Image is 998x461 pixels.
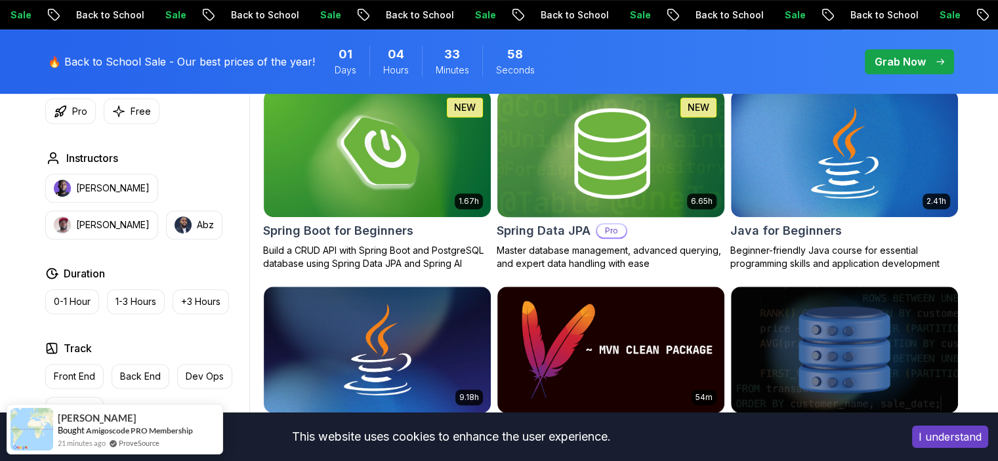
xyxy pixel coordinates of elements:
button: Free [104,98,159,124]
p: Front End [54,370,95,383]
p: Back to School [60,9,149,22]
p: Sale [923,9,965,22]
button: instructor img[PERSON_NAME] [45,210,158,239]
p: 6.65h [691,196,713,207]
img: Java for Beginners card [731,90,958,217]
button: instructor imgAbz [166,210,222,239]
p: 2.41h [926,196,946,207]
p: Abz [197,218,214,231]
button: 0-1 Hour [45,289,99,314]
a: Amigoscode PRO Membership [86,426,193,435]
span: [PERSON_NAME] [58,412,136,424]
p: [PERSON_NAME] [76,218,150,231]
span: Minutes [436,64,469,77]
h2: Spring Data JPA [497,222,591,240]
img: instructor img [54,180,71,197]
p: Back End [120,370,161,383]
p: Free [131,105,151,118]
img: Spring Boot for Beginners card [264,90,491,217]
p: 9.18h [459,392,479,403]
p: 🔥 Back to School Sale - Our best prices of the year! [48,54,315,70]
span: 4 Hours [388,45,404,64]
p: Master database management, advanced querying, and expert data handling with ease [497,244,725,270]
p: Sale [149,9,191,22]
p: Dev Ops [186,370,224,383]
img: Spring Data JPA card [491,87,730,220]
div: This website uses cookies to enhance the user experience. [10,422,892,451]
button: +3 Hours [173,289,229,314]
span: 21 minutes ago [58,437,106,449]
p: 54m [696,392,713,403]
p: Grab Now [875,54,926,70]
h2: Instructors [66,150,118,166]
span: 33 Minutes [444,45,460,64]
button: Front End [45,364,104,389]
p: Pro [597,224,626,237]
img: Maven Essentials card [497,287,724,414]
a: ProveSource [119,437,159,449]
button: Full Stack [45,397,104,422]
button: instructor img[PERSON_NAME] [45,174,158,203]
h2: Spring Boot for Beginners [263,222,413,240]
button: Back End [112,364,169,389]
img: instructor img [54,216,71,233]
img: provesource social proof notification image [10,408,53,451]
p: Pro [72,105,87,118]
p: Full Stack [54,403,95,416]
a: Spring Boot for Beginners card1.67hNEWSpring Boot for BeginnersBuild a CRUD API with Spring Boot ... [263,89,491,270]
p: Back to School [369,9,459,22]
span: Days [335,64,356,77]
span: 1 Days [339,45,352,64]
p: Back to School [215,9,304,22]
p: +3 Hours [181,295,220,308]
button: Dev Ops [177,364,232,389]
p: Sale [459,9,501,22]
p: Sale [613,9,655,22]
span: Bought [58,425,85,435]
p: Back to School [524,9,613,22]
p: 1-3 Hours [115,295,156,308]
a: Java for Beginners card2.41hJava for BeginnersBeginner-friendly Java course for essential program... [730,89,959,270]
img: Java for Developers card [264,287,491,414]
p: Sale [304,9,346,22]
button: 1-3 Hours [107,289,165,314]
p: NEW [688,101,709,114]
p: Back to School [679,9,768,22]
span: Seconds [496,64,535,77]
h2: Track [64,340,92,356]
p: [PERSON_NAME] [76,182,150,195]
p: Build a CRUD API with Spring Boot and PostgreSQL database using Spring Data JPA and Spring AI [263,244,491,270]
img: Advanced Databases card [731,287,958,414]
h2: Duration [64,266,105,281]
button: Pro [45,98,96,124]
p: Back to School [834,9,923,22]
p: 1.67h [459,196,479,207]
p: Beginner-friendly Java course for essential programming skills and application development [730,244,959,270]
span: 58 Seconds [507,45,523,64]
img: instructor img [175,216,192,233]
a: Spring Data JPA card6.65hNEWSpring Data JPAProMaster database management, advanced querying, and ... [497,89,725,270]
p: Sale [768,9,810,22]
p: 0-1 Hour [54,295,91,308]
button: Accept cookies [912,426,988,448]
span: Hours [383,64,409,77]
p: NEW [454,101,476,114]
h2: Java for Beginners [730,222,842,240]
